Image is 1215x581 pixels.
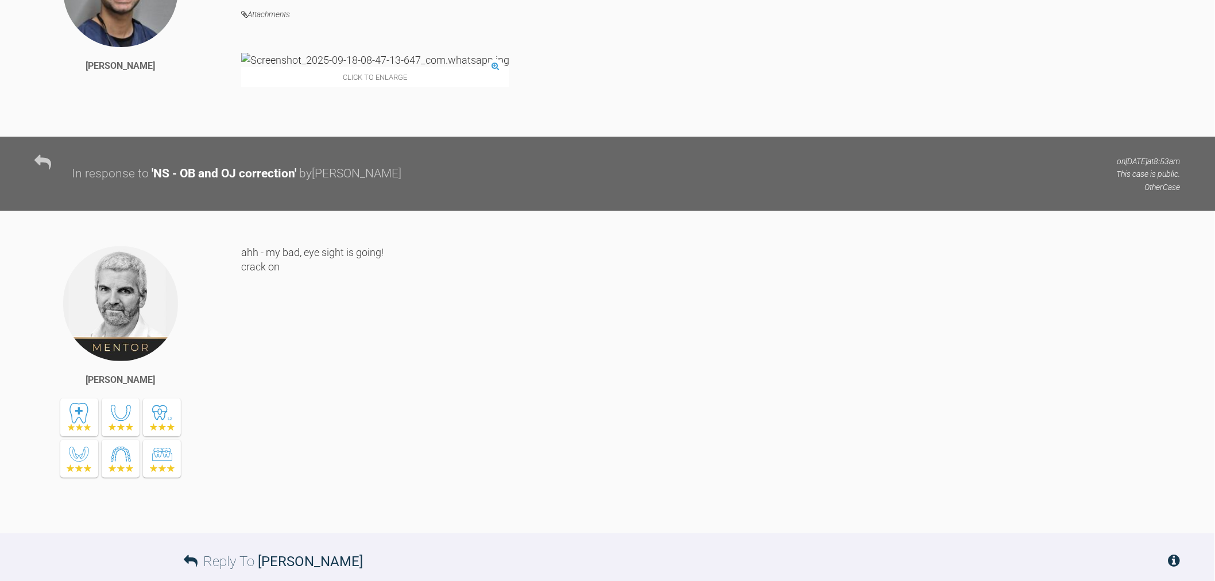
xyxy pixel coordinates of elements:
div: [PERSON_NAME] [86,59,156,73]
img: Screenshot_2025-09-18-08-47-13-647_com.whatsapp.jpg [241,53,509,67]
span: Click to enlarge [241,67,509,87]
p: This case is public. [1117,168,1181,180]
h4: Attachments [241,7,1181,22]
p: on [DATE] at 8:53am [1117,155,1181,168]
h3: Reply To [184,551,363,572]
div: ahh - my bad, eye sight is going! crack on [241,245,1181,516]
span: [PERSON_NAME] [258,553,363,570]
div: ' NS - OB and OJ correction ' [152,164,296,184]
div: [PERSON_NAME] [86,373,156,388]
div: In response to [72,164,149,184]
img: Ross Hobson [62,245,179,362]
p: Other Case [1117,181,1181,193]
div: by [PERSON_NAME] [299,164,401,184]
